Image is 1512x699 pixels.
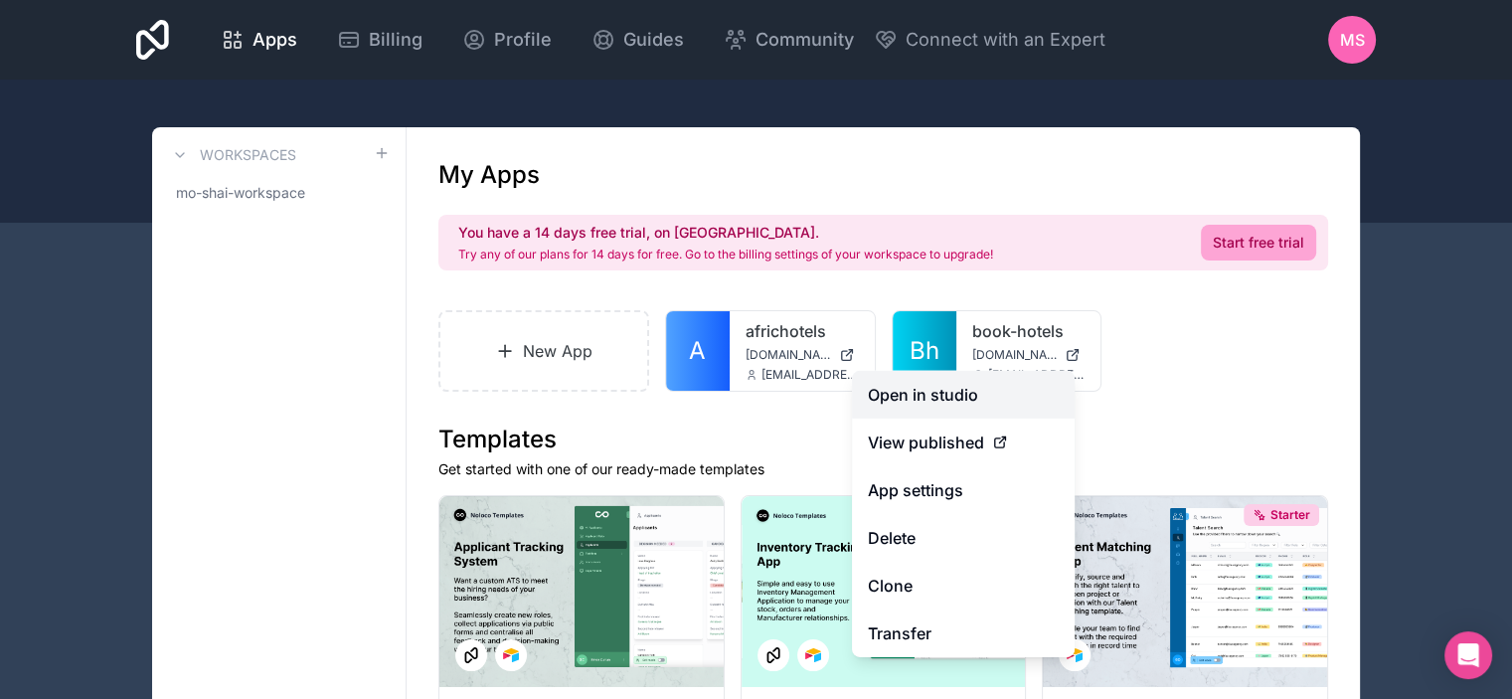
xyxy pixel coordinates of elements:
[805,647,821,663] img: Airtable Logo
[708,18,870,62] a: Community
[438,310,649,392] a: New App
[746,347,859,363] a: [DOMAIN_NAME]
[458,223,993,243] h2: You have a 14 days free trial, on [GEOGRAPHIC_DATA].
[1270,507,1310,523] span: Starter
[852,562,1075,610] a: Clone
[168,143,296,167] a: Workspaces
[746,319,859,343] a: africhotels
[852,371,1075,419] a: Open in studio
[1340,28,1365,52] span: MS
[503,647,519,663] img: Airtable Logo
[689,335,706,367] span: A
[972,319,1086,343] a: book-hotels
[906,26,1105,54] span: Connect with an Expert
[666,311,730,391] a: A
[988,367,1086,383] span: [EMAIL_ADDRESS][DOMAIN_NAME]
[972,347,1058,363] span: [DOMAIN_NAME]
[852,466,1075,514] a: App settings
[438,424,1328,455] h1: Templates
[761,367,859,383] span: [EMAIL_ADDRESS][DOMAIN_NAME]
[756,26,854,54] span: Community
[972,347,1086,363] a: [DOMAIN_NAME]
[868,431,984,454] span: View published
[746,347,831,363] span: [DOMAIN_NAME]
[494,26,552,54] span: Profile
[252,26,297,54] span: Apps
[893,311,956,391] a: Bh
[205,18,313,62] a: Apps
[852,419,1075,466] a: View published
[852,610,1075,657] a: Transfer
[1201,225,1316,261] a: Start free trial
[576,18,700,62] a: Guides
[874,26,1105,54] button: Connect with an Expert
[458,247,993,262] p: Try any of our plans for 14 days for free. Go to the billing settings of your workspace to upgrade!
[438,459,1328,479] p: Get started with one of our ready-made templates
[1444,631,1492,679] div: Open Intercom Messenger
[446,18,568,62] a: Profile
[369,26,422,54] span: Billing
[438,159,540,191] h1: My Apps
[321,18,438,62] a: Billing
[852,514,1075,562] button: Delete
[623,26,684,54] span: Guides
[168,175,390,211] a: mo-shai-workspace
[176,183,305,203] span: mo-shai-workspace
[910,335,939,367] span: Bh
[200,145,296,165] h3: Workspaces
[1067,647,1083,663] img: Airtable Logo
